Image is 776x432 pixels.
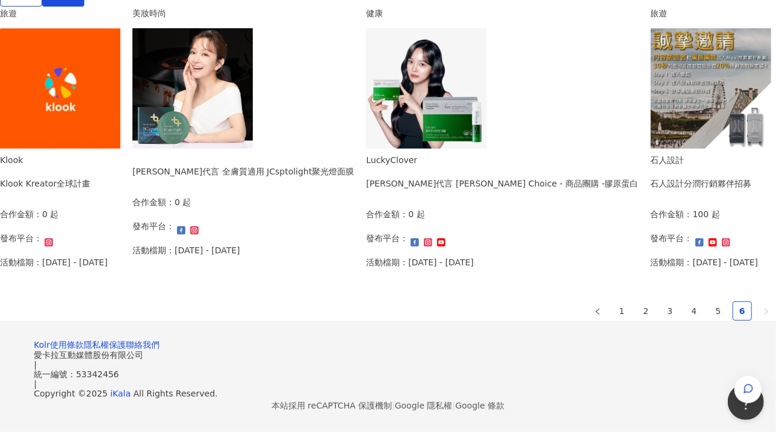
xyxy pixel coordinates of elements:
li: 6 [733,301,752,321]
div: 健康 [366,7,638,20]
button: left [588,301,607,321]
p: 0 起 [408,208,424,221]
a: 6 [733,302,751,320]
p: 發布平台： [366,232,408,245]
div: 石人設計分潤行銷夥伴招募 [651,177,752,190]
li: 5 [709,301,728,321]
a: 隱私權保護 [84,340,126,350]
li: Previous Page [588,301,607,321]
div: 旅遊 [651,7,771,20]
a: 5 [709,302,727,320]
li: 4 [684,301,704,321]
img: 聚光燈面膜推廣 [132,28,253,149]
p: 發布平台： [651,232,693,245]
button: right [757,301,776,321]
p: 100 起 [693,208,720,221]
li: Next Page [757,301,776,321]
span: | [453,401,456,410]
a: Kolr [34,340,50,350]
a: Google 條款 [455,401,504,410]
a: iKala [110,389,131,398]
a: 2 [637,302,655,320]
div: 石人設計 [651,153,752,167]
p: 活動檔期：[DATE] - [DATE] [366,256,474,269]
img: 韓國健康食品功能性膠原蛋白 [366,28,486,149]
div: [PERSON_NAME]代言 全膚質適用 JCsptolight聚光燈面膜 [132,165,354,178]
span: | [392,401,395,410]
p: 0 起 [175,196,191,209]
p: 合作金額： [132,196,175,209]
span: | [34,379,37,389]
a: 使用條款 [50,340,84,350]
iframe: Help Scout Beacon - Open [728,384,764,420]
div: LuckyClover [366,153,638,167]
li: 3 [660,301,680,321]
p: 0 起 [42,208,58,221]
a: 3 [661,302,679,320]
p: 發布平台： [132,220,175,233]
p: 活動檔期：[DATE] - [DATE] [651,256,759,269]
li: 2 [636,301,656,321]
p: 合作金額： [651,208,693,221]
span: | [34,360,37,369]
div: [PERSON_NAME]代言 [PERSON_NAME] Choice - 商品團購 -膠原蛋白 [366,177,638,190]
div: 美妝時尚 [132,7,354,20]
span: right [763,308,770,315]
span: 本站採用 reCAPTCHA 保護機制 [272,398,504,413]
li: 1 [612,301,632,321]
a: 1 [613,302,631,320]
p: 活動檔期：[DATE] - [DATE] [132,244,240,257]
a: 聯絡我們 [126,340,160,350]
a: Google 隱私權 [395,401,453,410]
span: left [594,308,601,315]
div: 統一編號：53342456 [34,369,742,379]
div: 愛卡拉互動媒體股份有限公司 [34,350,742,360]
div: Copyright © 2025 All Rights Reserved. [34,389,742,398]
img: 石人設計行李箱 [651,28,771,149]
a: 4 [685,302,703,320]
p: 合作金額： [366,208,408,221]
